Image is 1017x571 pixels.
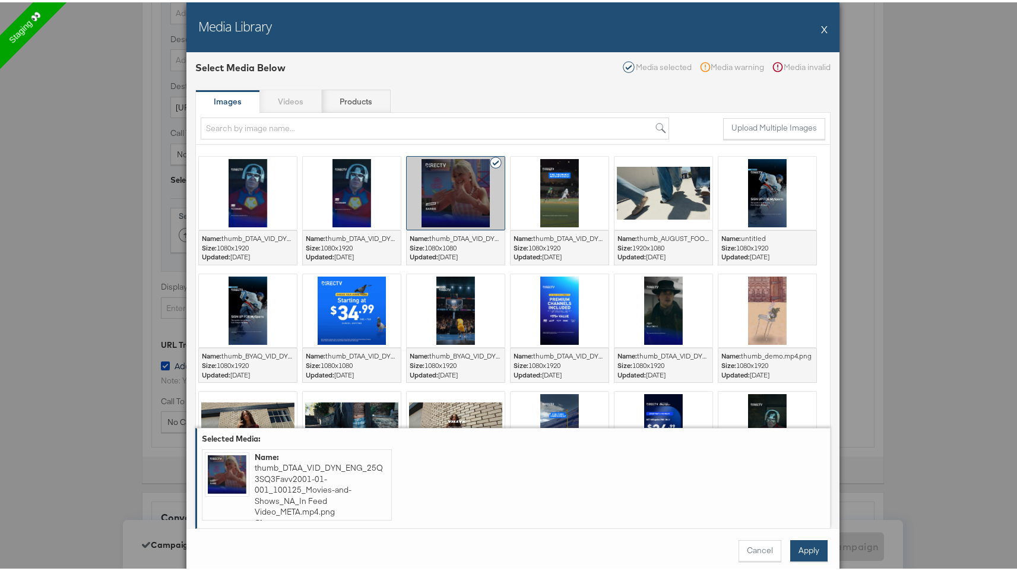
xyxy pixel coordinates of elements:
span: [DATE] [410,250,502,259]
span: [DATE] [202,368,294,378]
span: [DATE] [202,250,294,259]
strong: Size: [617,241,632,250]
span: thumb_DTAA_VID_DYN_ENG_25Q3SQ3Favv2001-01-001_100125_Movies-and-Shows_NA_In Feed Video_META.mp4.png [255,460,385,515]
strong: Name: [617,349,637,358]
strong: Name: [514,231,533,240]
span: thumb_BYAQ_VID_DYN_ENG_25Q2GPMySpo001-01-002_041325_Genre-Pack_NA_Snap Ads_Snapchat.mp4.png [429,349,771,358]
span: thumb_DTAA_VID_DYN_ENG_25Q3SQ3Favv2001-01-001_100125_Movies-and-Shows_NA_In Feed Video_META.mp4.png [429,231,794,240]
span: [DATE] [514,368,606,378]
strong: Name: [306,349,325,358]
span: thumb_DTAA_VID_DYN_ENG_25Q2PRBirds30GPLg001-02-003_050225_Birds-3.0_NA_In Feed Video_Reddit..png_105 [325,349,679,358]
strong: Images [214,94,242,105]
div: 1920 x 1080 [617,241,709,250]
span: thumb_DTAA_VID_DYN_ENG_25Q3SQ3Favv2001-01-001_100125_Movies-and-Shows_NA_Stories Video_META.mp4.png [221,231,585,240]
button: Cancel [739,538,781,559]
strong: Updated: [617,250,646,259]
span: [DATE] [306,250,398,259]
h2: Media Library [198,15,271,33]
strong: Name: [617,231,637,240]
strong: Updated: [514,250,542,259]
span: thumb_AUGUST_FOOTWEAR_16x9_15SEC_NO_SOUND.mp4.png [637,231,837,240]
strong: Size: [306,241,321,250]
div: 1080 x 1920 [306,241,398,250]
span: thumb_DTAA_VID_DYN_ENG_25Q2MnSQ3Fav001-01-002_81825_Movies-and-Shows_NA_Snap Ads_Snapchat.mp.png_105 [637,349,1010,358]
div: 1080 x 1920 [721,241,813,250]
button: X [821,15,828,39]
strong: Size: [202,359,217,367]
strong: Size: [514,359,528,367]
div: 1080 x 1920 [202,241,294,250]
strong: Name: [410,231,429,240]
strong: Name: [306,231,325,240]
strong: Size: [202,241,217,250]
span: [DATE] [721,250,813,259]
strong: Updated: [721,250,750,259]
strong: Size: [410,359,424,367]
strong: Updated: [202,368,230,377]
strong: Name: [202,349,221,358]
div: Media selected [623,59,692,71]
div: Selected Media: [202,431,262,442]
div: 1080 x 1920 [514,359,606,368]
strong: Name: [410,349,429,358]
span: [DATE] [514,250,606,259]
strong: Size: [617,359,632,367]
strong: Size: [721,359,736,367]
span: untitled [741,231,766,240]
div: 1080 x 1080 [306,359,398,368]
strong: Updated: [306,250,334,259]
strong: Updated: [410,368,438,377]
div: 1080 x 1080 [410,241,502,250]
span: thumb_demo.mp4.png [741,349,812,358]
strong: Products [340,94,372,105]
div: Size: [255,515,385,526]
div: 1080 x 1920 [410,359,502,368]
strong: Updated: [721,368,750,377]
span: [DATE] [721,368,813,378]
span: [DATE] [306,368,398,378]
span: [DATE] [617,368,709,378]
strong: Name: [721,231,741,240]
span: thumb_DTAA_VID_DYN_ENG_25Q3SQ3Favv2001-01-001_100125_Movies-and-Shows_NA_Reels_META.mp4.png [325,231,664,240]
div: 1080 x 1920 [617,359,709,368]
div: 1080 x 1920 [514,241,606,250]
strong: Updated: [617,368,646,377]
div: 1080 x 1920 [202,359,294,368]
strong: Updated: [410,250,438,259]
span: thumb_BYAQ_VID_DYN_ENG_25Q2GPMySpo001-01-002_041325_Genre-Pack_NA_Snap Ads_Snapchat.mp4.png [221,349,563,358]
strong: Size: [514,241,528,250]
div: Media warning [699,59,765,71]
strong: Size: [721,241,736,250]
strong: Size: [306,359,321,367]
span: [DATE] [617,250,709,259]
button: Upload Multiple Images [723,116,825,137]
strong: Updated: [306,368,334,377]
div: 1080 x 1920 [721,359,813,368]
div: Select Media Below [195,59,286,72]
strong: Size: [410,241,424,250]
button: Apply [790,538,828,559]
input: Search by image name... [201,115,669,137]
div: Media invalid [772,59,831,71]
span: thumb_DTAA_VID_DYN_ENG_25Q3HeatToCollegeFB001-01-002_072825_CollegeFootball_NA_Snap_Ads_Snapchat.png [533,231,898,240]
strong: Updated: [202,250,230,259]
span: thumb_DTAA_VID_DYN_ENG_25Q2MnSQ3Fav001-01-002_81825_Movies-and-Shows_NA_Snap Ads_Snapchat.mp4.png [533,349,896,358]
div: Name: [255,449,385,461]
span: [DATE] [410,368,502,378]
strong: Name: [721,349,741,358]
strong: Name: [514,349,533,358]
strong: Name: [202,231,221,240]
strong: Updated: [514,368,542,377]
